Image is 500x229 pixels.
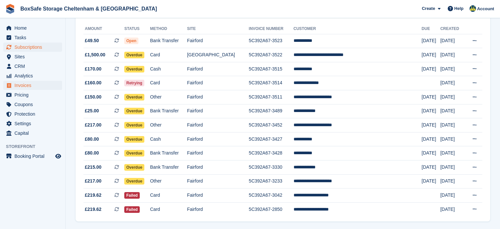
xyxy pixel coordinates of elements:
[187,34,249,48] td: Fairford
[150,24,187,34] th: Method
[421,48,440,62] td: [DATE]
[124,206,140,213] span: Failed
[150,34,187,48] td: Bank Transfer
[440,118,464,132] td: [DATE]
[3,33,62,42] a: menu
[187,76,249,90] td: Fairford
[421,174,440,188] td: [DATE]
[124,192,140,199] span: Failed
[83,24,124,34] th: Amount
[187,188,249,203] td: Fairford
[440,202,464,216] td: [DATE]
[187,118,249,132] td: Fairford
[187,90,249,104] td: Fairford
[3,71,62,80] a: menu
[440,174,464,188] td: [DATE]
[3,62,62,71] a: menu
[249,76,294,90] td: 5C392A67-3514
[187,132,249,146] td: Fairford
[3,23,62,33] a: menu
[3,43,62,52] a: menu
[421,132,440,146] td: [DATE]
[187,202,249,216] td: Fairford
[6,143,65,150] span: Storefront
[3,90,62,100] a: menu
[150,160,187,175] td: Bank Transfer
[422,5,435,12] span: Create
[124,38,138,44] span: Open
[124,136,144,143] span: Overdue
[249,62,294,76] td: 5C392A67-3515
[440,104,464,118] td: [DATE]
[249,188,294,203] td: 5C392A67-3042
[477,6,494,12] span: Account
[249,34,294,48] td: 5C392A67-3523
[421,146,440,160] td: [DATE]
[294,24,422,34] th: Customer
[14,43,54,52] span: Subscriptions
[150,132,187,146] td: Cash
[440,24,464,34] th: Created
[124,52,144,58] span: Overdue
[249,48,294,62] td: 5C392A67-3522
[5,4,15,14] img: stora-icon-8386f47178a22dfd0bd8f6a31ec36ba5ce8667c1dd55bd0f319d3a0aa187defe.svg
[85,164,102,171] span: £215.00
[85,150,99,157] span: £80.00
[249,146,294,160] td: 5C392A67-3428
[85,51,105,58] span: £1,500.00
[150,62,187,76] td: Cash
[3,100,62,109] a: menu
[85,94,102,100] span: £150.00
[3,81,62,90] a: menu
[14,129,54,138] span: Capital
[249,90,294,104] td: 5C392A67-3511
[440,160,464,175] td: [DATE]
[440,48,464,62] td: [DATE]
[85,66,102,72] span: £170.00
[249,160,294,175] td: 5C392A67-3330
[124,80,144,86] span: Retrying
[85,37,99,44] span: £49.50
[421,160,440,175] td: [DATE]
[14,90,54,100] span: Pricing
[14,81,54,90] span: Invoices
[14,109,54,119] span: Protection
[85,206,102,213] span: £219.62
[469,5,476,12] img: Kim Virabi
[187,24,249,34] th: Site
[249,202,294,216] td: 5C392A67-2850
[454,5,464,12] span: Help
[124,178,144,185] span: Overdue
[85,107,99,114] span: £25.00
[14,52,54,61] span: Sites
[440,188,464,203] td: [DATE]
[187,174,249,188] td: Fairford
[421,34,440,48] td: [DATE]
[14,33,54,42] span: Tasks
[249,174,294,188] td: 5C392A67-3233
[150,118,187,132] td: Other
[3,129,62,138] a: menu
[150,90,187,104] td: Other
[14,23,54,33] span: Home
[421,24,440,34] th: Due
[249,24,294,34] th: Invoice Number
[150,174,187,188] td: Other
[14,119,54,128] span: Settings
[187,160,249,175] td: Fairford
[124,122,144,129] span: Overdue
[150,146,187,160] td: Bank Transfer
[187,62,249,76] td: Fairford
[249,104,294,118] td: 5C392A67-3489
[421,90,440,104] td: [DATE]
[150,48,187,62] td: Card
[249,132,294,146] td: 5C392A67-3427
[3,109,62,119] a: menu
[124,66,144,72] span: Overdue
[440,62,464,76] td: [DATE]
[421,62,440,76] td: [DATE]
[14,100,54,109] span: Coupons
[3,52,62,61] a: menu
[187,48,249,62] td: [GEOGRAPHIC_DATA]
[421,118,440,132] td: [DATE]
